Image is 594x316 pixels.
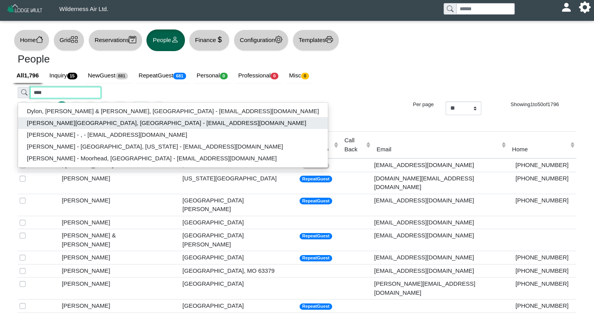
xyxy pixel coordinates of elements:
[372,229,508,251] td: [EMAIL_ADDRESS][DOMAIN_NAME]
[510,301,574,310] div: [PHONE_NUMBER]
[510,253,574,262] div: [PHONE_NUMBER]
[301,73,309,79] span: 0
[18,101,386,114] ul: Pagination
[300,255,332,262] span: RepeatGuest
[171,36,179,43] svg: person
[510,196,574,205] div: [PHONE_NUMBER]
[510,161,574,170] div: [PHONE_NUMBER]
[134,68,192,83] a: RepeatGuest681
[55,101,68,114] button: Go to page 1
[284,68,315,83] a: Misc0
[300,198,332,204] span: RepeatGuest
[372,277,508,299] td: [PERSON_NAME][EMAIL_ADDRESS][DOMAIN_NAME]
[398,101,434,108] h6: Per page
[98,101,111,114] button: Go to page 4
[18,117,328,129] button: [PERSON_NAME][GEOGRAPHIC_DATA], [GEOGRAPHIC_DATA] - [EMAIL_ADDRESS][DOMAIN_NAME]
[18,53,291,66] h3: People
[18,152,328,164] button: [PERSON_NAME] - Moorhead, [GEOGRAPHIC_DATA] - [EMAIL_ADDRESS][DOMAIN_NAME]
[24,72,39,79] b: 1,796
[84,101,97,114] button: Go to page 3
[173,73,186,79] span: 681
[181,264,292,277] td: [GEOGRAPHIC_DATA], MO 63379
[18,105,328,117] button: Dylon, [PERSON_NAME] & [PERSON_NAME], [GEOGRAPHIC_DATA] - [EMAIL_ADDRESS][DOMAIN_NAME]
[67,73,77,79] span: 15
[220,73,228,79] span: 0
[510,266,574,276] div: [PHONE_NUMBER]
[60,229,143,251] td: [PERSON_NAME] & [PERSON_NAME]
[270,73,278,79] span: 0
[6,3,44,17] img: Z
[181,229,292,251] td: [GEOGRAPHIC_DATA][PERSON_NAME]
[83,68,134,83] a: NewGuest881
[12,68,45,83] a: All1,796
[372,172,508,194] td: [DOMAIN_NAME][EMAIL_ADDRESS][DOMAIN_NAME]
[372,251,508,265] td: [EMAIL_ADDRESS][DOMAIN_NAME]
[129,36,136,43] svg: calendar2 check
[372,216,508,229] td: [EMAIL_ADDRESS][DOMAIN_NAME]
[582,4,588,10] svg: gear fill
[181,216,292,229] td: [GEOGRAPHIC_DATA]
[563,4,569,10] svg: person fill
[130,101,151,114] button: Go to next page
[216,36,223,43] svg: currency dollar
[53,29,84,51] button: Gridgrid
[181,299,292,313] td: [GEOGRAPHIC_DATA]
[14,29,49,51] button: Homehouse
[36,36,43,43] svg: house
[447,6,453,12] svg: search
[510,279,574,288] div: [PHONE_NUMBER]
[18,141,328,152] button: [PERSON_NAME] - [GEOGRAPHIC_DATA], [US_STATE] - [EMAIL_ADDRESS][DOMAIN_NAME]
[60,194,143,216] td: [PERSON_NAME]
[60,299,143,313] td: [PERSON_NAME]
[60,172,143,194] td: [PERSON_NAME]
[60,277,143,299] td: [PERSON_NAME]
[377,145,499,154] div: Email
[21,89,27,96] svg: search
[71,36,78,43] svg: grid
[69,101,82,114] button: Go to page 2
[512,145,568,154] div: Home
[530,101,533,107] span: 1
[300,303,332,310] span: RepeatGuest
[192,68,234,83] a: Personal0
[146,29,185,51] button: Peopleperson
[181,194,292,216] td: [GEOGRAPHIC_DATA][PERSON_NAME]
[60,264,143,277] td: [PERSON_NAME]
[547,101,559,107] span: 1796
[300,176,332,182] span: RepeatGuest
[292,29,339,51] button: Templatesprinter
[153,101,166,114] button: Go to last page
[45,68,83,83] a: Inquiry15
[181,251,292,265] td: [GEOGRAPHIC_DATA]
[181,277,292,299] td: [GEOGRAPHIC_DATA]
[325,36,333,43] svg: printer
[181,172,292,194] td: [US_STATE][GEOGRAPHIC_DATA]
[18,129,328,141] button: [PERSON_NAME] - , - [EMAIL_ADDRESS][DOMAIN_NAME]
[60,216,143,229] td: [PERSON_NAME]
[510,174,574,183] div: [PHONE_NUMBER]
[60,251,143,265] td: [PERSON_NAME]
[372,264,508,277] td: [EMAIL_ADDRESS][DOMAIN_NAME]
[88,29,143,51] button: Reservationscalendar2 check
[300,233,332,240] span: RepeatGuest
[372,158,508,172] td: [EMAIL_ADDRESS][DOMAIN_NAME]
[537,101,543,107] span: 50
[275,36,282,43] svg: gear
[493,101,576,108] h6: Showing to of
[234,68,284,83] a: Professional0
[234,29,289,51] button: Configurationgear
[344,136,364,154] div: Call Back
[372,194,508,216] td: [EMAIL_ADDRESS][DOMAIN_NAME]
[189,29,230,51] button: Financecurrency dollar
